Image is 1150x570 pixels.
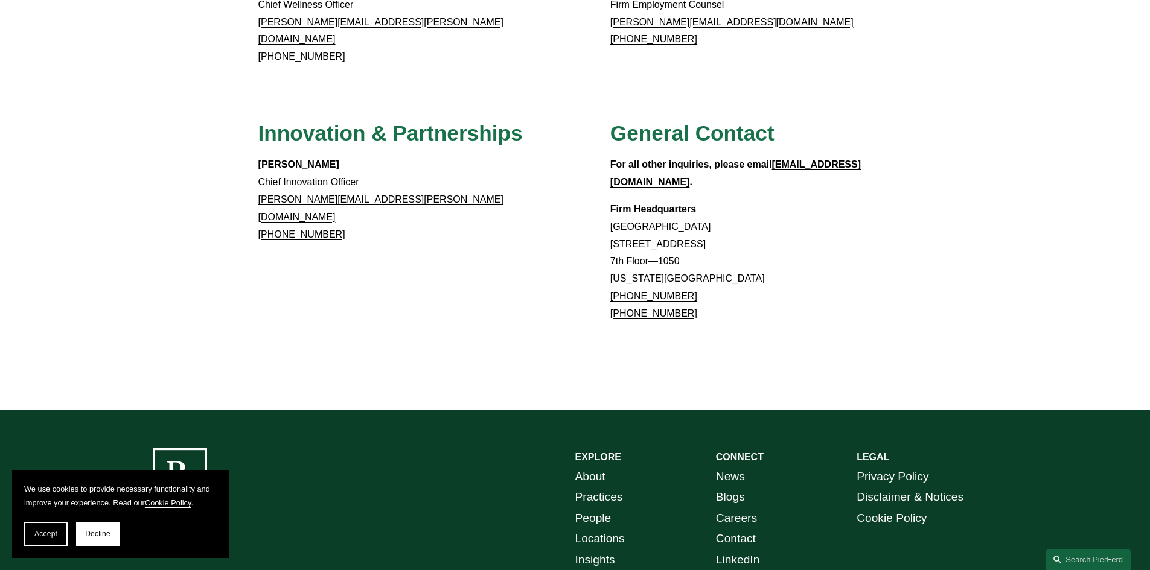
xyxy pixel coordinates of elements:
a: Contact [716,528,756,549]
a: Blogs [716,487,745,508]
a: [PHONE_NUMBER] [610,308,697,318]
a: Search this site [1046,549,1131,570]
a: News [716,466,745,487]
a: Disclaimer & Notices [857,487,963,508]
a: [PHONE_NUMBER] [610,34,697,44]
strong: [PERSON_NAME] [258,159,339,169]
section: Cookie banner [12,470,229,558]
a: [PHONE_NUMBER] [258,229,345,239]
button: Decline [76,522,120,546]
a: Cookie Policy [857,508,927,529]
a: [PERSON_NAME][EMAIL_ADDRESS][DOMAIN_NAME] [610,17,854,27]
strong: LEGAL [857,452,889,462]
a: [PERSON_NAME][EMAIL_ADDRESS][PERSON_NAME][DOMAIN_NAME] [258,194,503,222]
p: Chief Innovation Officer [258,156,540,243]
a: [PHONE_NUMBER] [610,291,697,301]
a: Locations [575,528,625,549]
a: People [575,508,612,529]
a: [PHONE_NUMBER] [258,51,345,62]
button: Accept [24,522,68,546]
a: Careers [716,508,757,529]
strong: CONNECT [716,452,764,462]
a: Practices [575,487,623,508]
strong: . [689,177,692,187]
strong: EXPLORE [575,452,621,462]
strong: Firm Headquarters [610,204,696,214]
p: [GEOGRAPHIC_DATA] [STREET_ADDRESS] 7th Floor—1050 [US_STATE][GEOGRAPHIC_DATA] [610,201,892,323]
span: Accept [34,530,57,538]
span: General Contact [610,121,775,145]
span: Innovation & Partnerships [258,121,523,145]
a: [PERSON_NAME][EMAIL_ADDRESS][PERSON_NAME][DOMAIN_NAME] [258,17,503,45]
a: Privacy Policy [857,466,928,487]
strong: For all other inquiries, please email [610,159,772,169]
p: We use cookies to provide necessary functionality and improve your experience. Read our . [24,482,217,510]
a: About [575,466,605,487]
a: Cookie Policy [145,498,191,507]
span: Decline [85,530,110,538]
